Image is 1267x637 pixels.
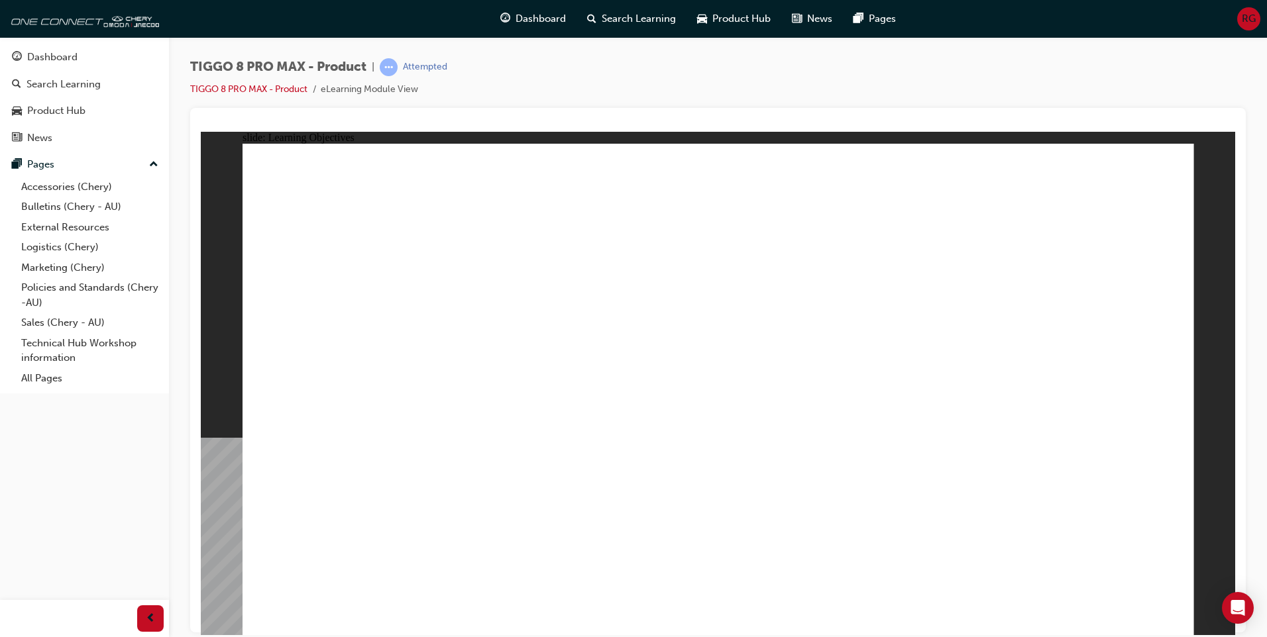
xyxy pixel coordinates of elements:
button: Pages [5,152,164,177]
a: Policies and Standards (Chery -AU) [16,277,164,313]
a: pages-iconPages [843,5,907,32]
div: News [27,130,52,146]
a: Sales (Chery - AU) [16,313,164,333]
a: Product Hub [5,99,164,123]
span: learningRecordVerb_ATTEMPT-icon [380,58,398,76]
span: guage-icon [500,11,510,27]
a: News [5,126,164,150]
div: Dashboard [27,50,78,65]
div: Product Hub [27,103,85,119]
span: car-icon [697,11,707,27]
li: eLearning Module View [321,82,418,97]
span: up-icon [149,156,158,173]
span: Pages [869,11,896,26]
span: car-icon [12,105,22,117]
a: All Pages [16,368,164,389]
span: prev-icon [146,611,156,627]
span: search-icon [587,11,596,27]
div: Open Intercom Messenger [1222,592,1254,624]
img: oneconnect [7,5,159,32]
span: pages-icon [12,159,22,171]
a: news-iconNews [781,5,843,32]
span: news-icon [12,132,22,144]
span: news-icon [792,11,802,27]
a: Accessories (Chery) [16,177,164,197]
div: Search Learning [27,77,101,92]
a: Marketing (Chery) [16,258,164,278]
button: DashboardSearch LearningProduct HubNews [5,42,164,152]
a: car-iconProduct Hub [687,5,781,32]
span: Product Hub [712,11,771,26]
a: External Resources [16,217,164,238]
a: Technical Hub Workshop information [16,333,164,368]
button: RG [1237,7,1260,30]
a: Bulletins (Chery - AU) [16,197,164,217]
div: Pages [27,157,54,172]
span: search-icon [12,79,21,91]
a: Search Learning [5,72,164,97]
a: guage-iconDashboard [490,5,577,32]
span: Dashboard [516,11,566,26]
span: pages-icon [854,11,863,27]
a: Dashboard [5,45,164,70]
a: TIGGO 8 PRO MAX - Product [190,83,307,95]
span: guage-icon [12,52,22,64]
a: Logistics (Chery) [16,237,164,258]
span: Search Learning [602,11,676,26]
a: search-iconSearch Learning [577,5,687,32]
span: News [807,11,832,26]
span: | [372,60,374,75]
span: RG [1242,11,1256,26]
div: Attempted [403,61,447,73]
span: TIGGO 8 PRO MAX - Product [190,60,366,75]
